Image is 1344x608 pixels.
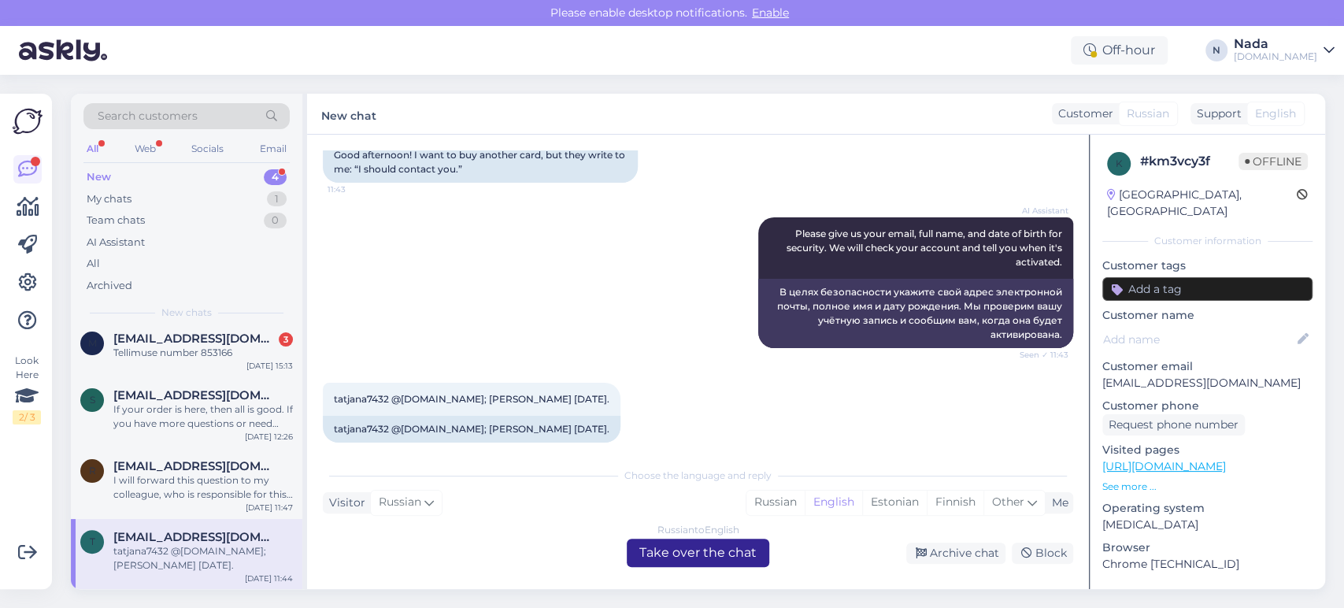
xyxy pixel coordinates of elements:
[1234,38,1317,50] div: Nada
[131,139,159,159] div: Web
[188,139,227,159] div: Socials
[1102,480,1313,494] p: See more ...
[323,142,638,183] div: Good afternoon! I want to buy another card, but they write to me: “I should contact you.”
[1127,106,1169,122] span: Russian
[88,337,97,349] span: M
[323,469,1073,483] div: Choose the language and reply
[1116,158,1123,169] span: k
[113,544,293,573] div: tatjana7432 @[DOMAIN_NAME]; [PERSON_NAME] [DATE].
[245,431,293,443] div: [DATE] 12:26
[87,235,145,250] div: AI Assistant
[1102,588,1313,602] div: Extra
[328,184,387,195] span: 11:43
[334,393,609,405] span: tatjana7432 @[DOMAIN_NAME]; [PERSON_NAME] [DATE].
[1102,307,1313,324] p: Customer name
[87,191,131,207] div: My chats
[657,523,739,537] div: Russian to English
[627,539,769,567] div: Take over the chat
[323,495,365,511] div: Visitor
[161,306,212,320] span: New chats
[906,543,1005,564] div: Archive chat
[267,191,287,207] div: 1
[13,106,43,136] img: Askly Logo
[257,139,290,159] div: Email
[862,491,927,514] div: Estonian
[98,108,198,124] span: Search customers
[279,332,293,347] div: 3
[87,256,100,272] div: All
[805,491,862,514] div: English
[1102,442,1313,458] p: Visited pages
[113,530,277,544] span: tatjana7432@inbox.lv
[87,169,111,185] div: New
[1102,358,1313,375] p: Customer email
[13,410,41,424] div: 2 / 3
[1234,50,1317,63] div: [DOMAIN_NAME]
[1234,38,1335,63] a: Nada[DOMAIN_NAME]
[1102,414,1245,436] div: Request phone number
[246,360,293,372] div: [DATE] 15:13
[758,279,1073,348] div: В целях безопасности укажите свой адрес электронной почты, полное имя и дату рождения. Мы провери...
[1052,106,1113,122] div: Customer
[323,416,620,443] div: tatjana7432 @[DOMAIN_NAME]; [PERSON_NAME] [DATE].
[1012,543,1073,564] div: Block
[1103,331,1294,348] input: Add name
[1071,36,1168,65] div: Off-hour
[246,502,293,513] div: [DATE] 11:47
[1102,539,1313,556] p: Browser
[245,573,293,584] div: [DATE] 11:44
[787,228,1064,268] span: Please give us your email, full name, and date of birth for security. We will check your account ...
[264,169,287,185] div: 4
[89,465,96,476] span: r
[113,402,293,431] div: If your order is here, then all is good. If you have more questions or need help, just ask us!
[1140,152,1238,171] div: # km3vcy3f
[264,213,287,228] div: 0
[1102,398,1313,414] p: Customer phone
[113,459,277,473] span: raybogizzz@gmail.com
[113,346,293,360] div: Tellimuse number 853166
[13,354,41,424] div: Look Here
[1102,375,1313,391] p: [EMAIL_ADDRESS][DOMAIN_NAME]
[1205,39,1227,61] div: N
[1102,258,1313,274] p: Customer tags
[83,139,102,159] div: All
[1046,495,1068,511] div: Me
[1255,106,1296,122] span: English
[87,213,145,228] div: Team chats
[1009,349,1068,361] span: Seen ✓ 11:43
[992,495,1024,509] span: Other
[113,473,293,502] div: I will forward this question to my colleague, who is responsible for this. The reply will be here...
[747,6,794,20] span: Enable
[1102,234,1313,248] div: Customer information
[90,536,95,547] span: t
[1238,153,1308,170] span: Offline
[1190,106,1242,122] div: Support
[90,394,95,406] span: S
[927,491,983,514] div: Finnish
[328,443,387,455] span: 11:44
[1102,517,1313,533] p: [MEDICAL_DATA]
[746,491,805,514] div: Russian
[1009,205,1068,217] span: AI Assistant
[1102,277,1313,301] input: Add a tag
[113,388,277,402] span: Suurisatuli@gmali.com
[113,332,277,346] span: Maarek.kuusemets1998@gmail.com
[1102,500,1313,517] p: Operating system
[1107,187,1297,220] div: [GEOGRAPHIC_DATA], [GEOGRAPHIC_DATA]
[1102,556,1313,573] p: Chrome [TECHNICAL_ID]
[87,278,132,294] div: Archived
[1102,459,1226,473] a: [URL][DOMAIN_NAME]
[379,494,421,511] span: Russian
[321,103,376,124] label: New chat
